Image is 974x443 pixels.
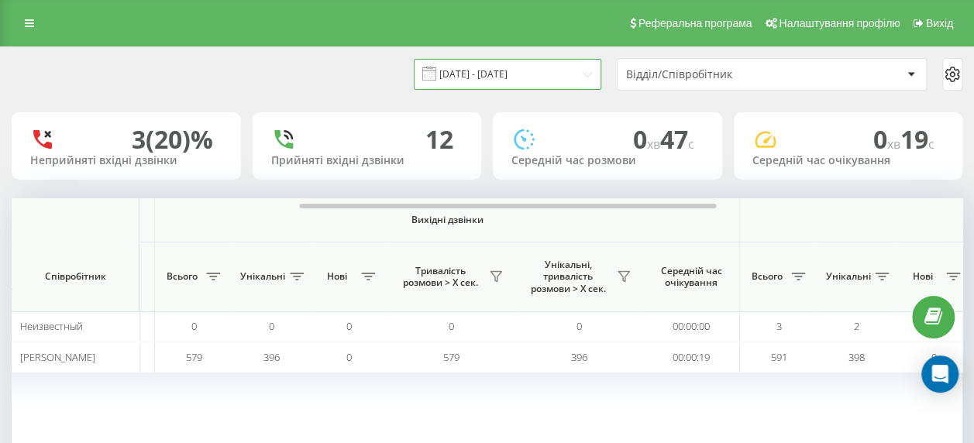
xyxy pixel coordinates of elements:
span: хв [887,136,900,153]
font: 3 [132,122,146,156]
div: Середній час очікування [752,154,945,167]
div: Открыть Интерком Мессенджер [921,355,959,393]
div: Прийняті вхідні дзвінки [271,154,463,167]
span: 0 [576,319,582,333]
span: 0 [633,122,660,156]
td: 00:00:00 [643,311,740,342]
font: 47 [660,122,688,156]
span: 579 [443,350,459,364]
div: Відділ/Співробітник [626,68,811,81]
font: (20)% [146,122,213,156]
span: Нові [903,270,941,283]
span: 2 [854,319,859,333]
span: 0 [346,319,352,333]
div: Неприйняті вхідні дзвінки [30,154,222,167]
span: Унікальні, тривалість розмови > Х сек. [523,259,612,295]
span: Налаштування профілю [779,17,900,29]
span: 579 [186,350,202,364]
span: Середній час очікування [655,265,728,289]
span: 0 [346,350,352,364]
span: Неизвестный [20,319,83,333]
span: 396 [263,350,280,364]
span: Тривалість розмови > Х сек. [395,265,484,289]
span: Вихідні дзвінки [191,214,704,226]
span: Співробітник [25,270,126,283]
span: Вихід [926,17,953,29]
td: 00:00:19 [643,342,740,372]
span: Унікальні [825,270,870,283]
span: 19 [900,122,934,156]
span: 591 [771,350,787,364]
div: 12 [425,125,453,154]
span: c [928,136,934,153]
div: Середній час розмови [511,154,704,167]
span: c [688,136,694,153]
span: 396 [571,350,587,364]
span: Всього [163,270,201,283]
span: Нові [318,270,356,283]
span: 0 [191,319,197,333]
span: Всього [748,270,786,283]
span: 0 [931,350,937,364]
span: 398 [848,350,865,364]
span: хв [647,136,660,153]
span: Реферальна програма [638,17,752,29]
span: 0 [449,319,454,333]
span: 0 [873,122,900,156]
span: Унікальні [240,270,285,283]
span: 0 [269,319,274,333]
span: [PERSON_NAME] [20,350,95,364]
span: 3 [776,319,782,333]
